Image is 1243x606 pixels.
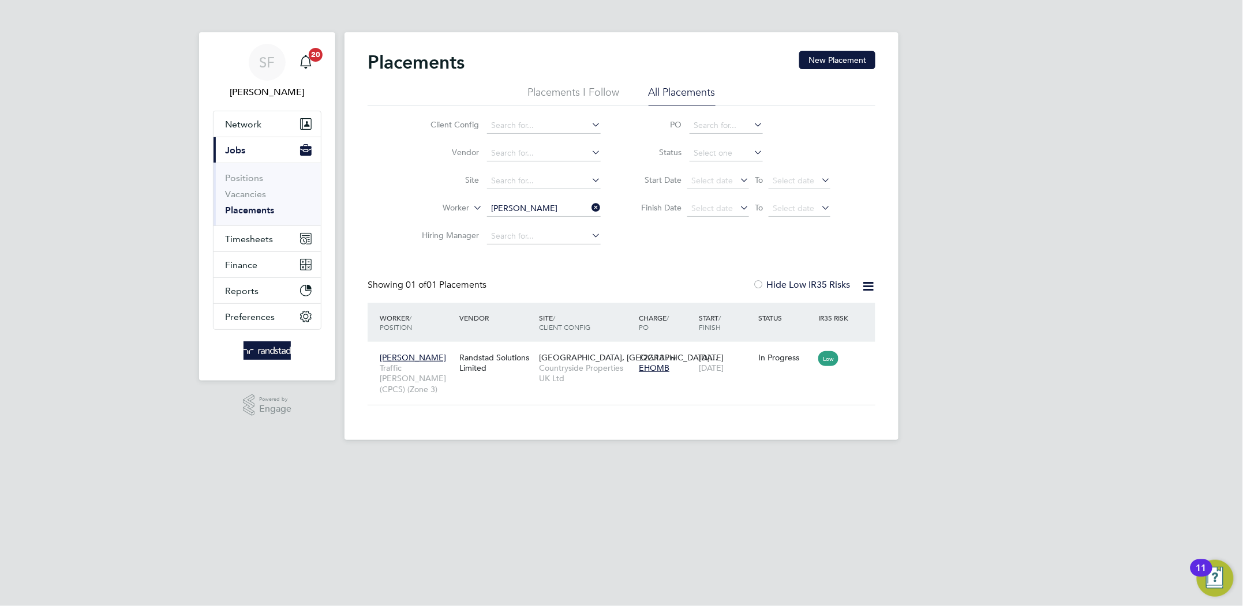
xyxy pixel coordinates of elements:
span: Select date [773,203,814,213]
label: Site [413,175,479,185]
span: / Finish [699,313,721,332]
span: £22.13 [639,352,664,363]
label: Hiring Manager [413,230,479,240]
span: Network [225,119,261,130]
span: To [751,200,766,215]
span: Select date [773,175,814,186]
a: [PERSON_NAME]Traffic [PERSON_NAME] (CPCS) (Zone 3)Randstad Solutions Limited[GEOGRAPHIC_DATA], [G... [377,346,875,356]
span: 20 [309,48,323,62]
a: Powered byEngage [243,394,292,416]
label: Status [630,147,682,157]
label: Hide Low IR35 Risks [752,279,850,291]
span: Jobs [225,145,245,156]
div: Start [696,307,756,337]
span: Select date [691,175,733,186]
span: Select date [691,203,733,213]
label: Worker [403,202,469,214]
span: Timesheets [225,234,273,244]
a: Go to home page [213,341,321,360]
div: Showing [368,279,489,291]
li: Placements I Follow [528,85,620,106]
a: SF[PERSON_NAME] [213,44,321,99]
div: In Progress [759,352,813,363]
input: Search for... [487,201,601,217]
span: Traffic [PERSON_NAME] (CPCS) (Zone 3) [380,363,454,394]
div: Charge [636,307,696,337]
div: [DATE] [696,347,756,379]
span: Powered by [259,394,291,404]
input: Search for... [487,145,601,161]
button: Preferences [214,304,321,329]
button: New Placement [799,51,875,69]
span: To [751,172,766,187]
label: Start Date [630,175,682,185]
div: Status [756,307,816,328]
button: Open Resource Center, 11 new notifications [1197,560,1234,597]
span: / Position [380,313,412,332]
div: IR35 Risk [815,307,855,328]
span: SF [260,55,275,70]
span: / PO [639,313,669,332]
span: Finance [225,259,257,270]
span: Sheree Flatman [213,85,321,99]
button: Timesheets [214,226,321,251]
a: Positions [225,172,263,183]
label: Vendor [413,147,479,157]
div: 11 [1196,568,1207,583]
nav: Main navigation [199,32,335,381]
span: Reports [225,285,259,296]
label: PO [630,119,682,130]
span: / Client Config [539,313,590,332]
span: [DATE] [699,363,724,373]
label: Client Config [413,119,479,130]
span: EHOMB [639,363,669,373]
button: Reports [214,278,321,303]
input: Select one [690,145,763,161]
input: Search for... [690,118,763,134]
button: Finance [214,252,321,277]
span: 01 of [406,279,426,291]
div: Randstad Solutions Limited [456,347,536,379]
div: Vendor [456,307,536,328]
h2: Placements [368,51,465,74]
span: 01 Placements [406,279,486,291]
span: Engage [259,404,291,414]
span: Countryside Properties UK Ltd [539,363,633,383]
a: Vacancies [225,189,266,200]
input: Search for... [487,118,601,134]
span: [GEOGRAPHIC_DATA], [GEOGRAPHIC_DATA]… [539,352,718,363]
div: Site [536,307,636,337]
span: Low [818,351,838,366]
a: Placements [225,205,274,216]
li: All Placements [649,85,716,106]
span: / hr [667,353,676,362]
div: Jobs [214,163,321,225]
img: randstad-logo-retina.png [244,341,291,360]
div: Worker [377,307,456,337]
button: Jobs [214,137,321,163]
input: Search for... [487,228,601,244]
span: [PERSON_NAME] [380,352,446,363]
input: Search for... [487,173,601,189]
label: Finish Date [630,202,682,213]
span: Preferences [225,311,275,322]
a: 20 [294,44,317,81]
button: Network [214,111,321,137]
